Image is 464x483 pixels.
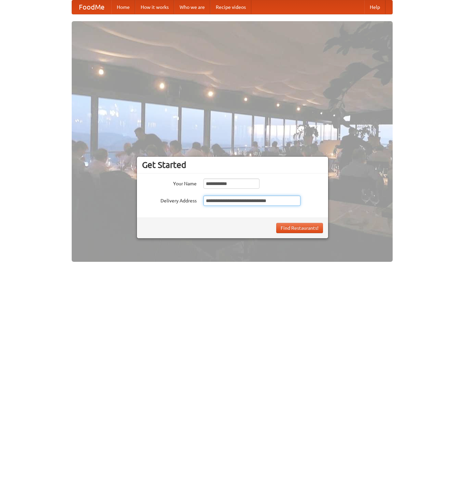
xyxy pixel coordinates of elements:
h3: Get Started [142,160,323,170]
a: How it works [135,0,174,14]
a: Help [364,0,385,14]
a: Home [111,0,135,14]
label: Your Name [142,179,197,187]
a: FoodMe [72,0,111,14]
button: Find Restaurants! [276,223,323,233]
a: Recipe videos [210,0,251,14]
a: Who we are [174,0,210,14]
label: Delivery Address [142,196,197,204]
